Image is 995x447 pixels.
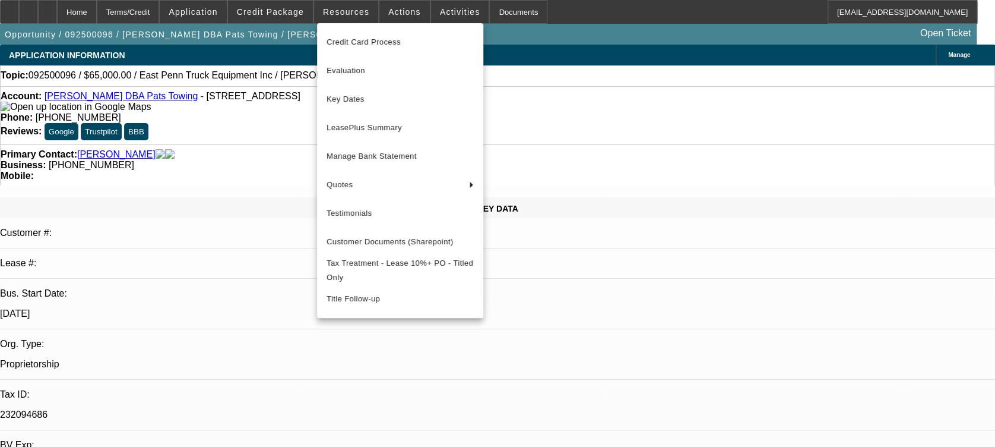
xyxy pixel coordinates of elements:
[327,121,474,135] span: LeasePlus Summary
[327,256,474,285] span: Tax Treatment - Lease 10%+ PO - Titled Only
[327,178,460,192] span: Quotes
[327,206,474,221] span: Testimonials
[327,149,474,163] span: Manage Bank Statement
[327,64,474,78] span: Evaluation
[327,292,474,306] span: Title Follow-up
[327,235,474,249] span: Customer Documents (Sharepoint)
[327,35,474,49] span: Credit Card Process
[327,92,474,106] span: Key Dates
